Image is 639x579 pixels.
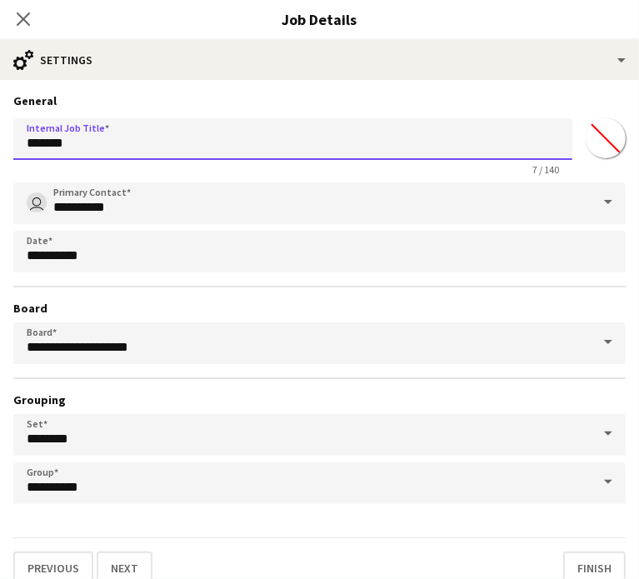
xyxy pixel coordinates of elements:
[13,301,626,316] h3: Board
[13,392,626,407] h3: Grouping
[13,93,626,108] h3: General
[519,163,572,176] span: 7 / 140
